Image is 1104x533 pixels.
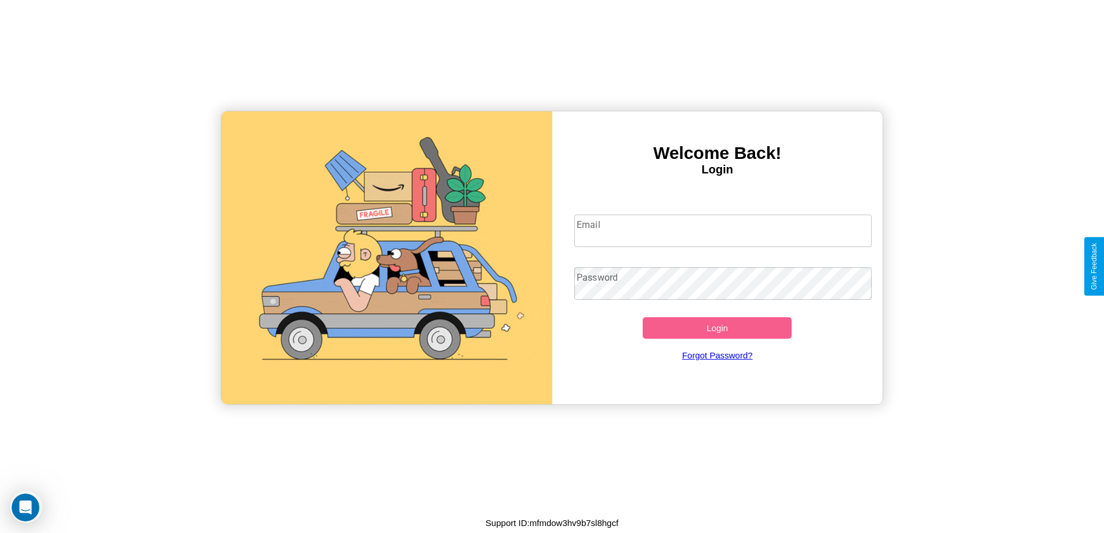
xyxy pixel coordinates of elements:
img: gif [221,111,552,404]
h3: Welcome Back! [552,143,883,163]
h4: Login [552,163,883,176]
div: Give Feedback [1090,243,1098,290]
button: Login [643,317,792,339]
a: Forgot Password? [569,339,866,372]
p: Support ID: mfmdow3hv9b7sl8hgcf [486,515,618,531]
iframe: Intercom live chat [12,494,39,521]
iframe: Intercom live chat discovery launcher [10,491,42,523]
